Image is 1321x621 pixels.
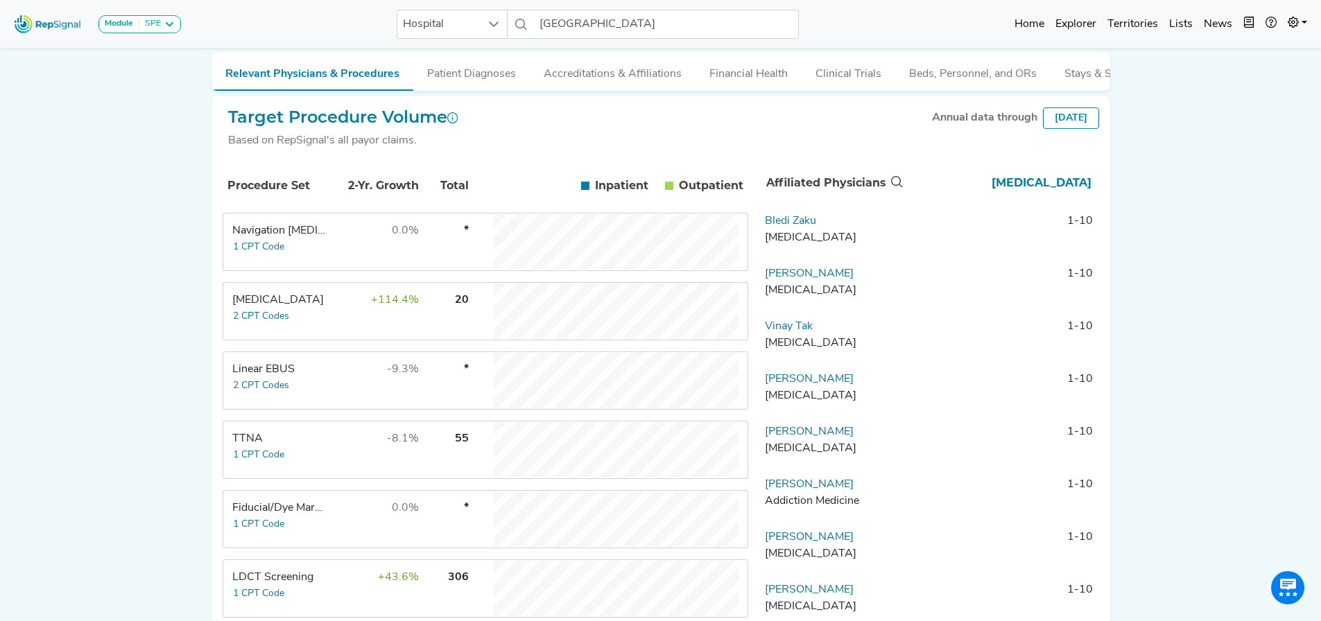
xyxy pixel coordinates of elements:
[905,529,1099,570] td: 1-10
[228,132,458,149] div: Based on RepSignal's all payor claims.
[331,162,421,209] th: 2-Yr. Growth
[1238,10,1260,38] button: Intel Book
[802,52,895,89] button: Clinical Trials
[232,361,327,378] div: Linear EBUS
[455,433,469,444] span: 55
[232,378,290,394] button: 2 CPT Codes
[905,476,1099,518] td: 1-10
[765,584,854,595] a: [PERSON_NAME]
[232,516,285,532] button: 1 CPT Code
[232,430,327,447] div: TTNA
[378,572,419,583] span: +43.6%
[98,15,181,33] button: ModuleSPE
[232,222,327,239] div: Navigation Bronchoscopy
[397,10,481,38] span: Hospital
[105,19,133,28] strong: Module
[392,225,419,236] span: 0.0%
[139,19,161,30] div: SPE
[387,433,419,444] span: -8.1%
[905,371,1099,412] td: 1-10
[765,268,854,279] a: [PERSON_NAME]
[225,162,329,209] th: Procedure Set
[1164,10,1198,38] a: Lists
[422,162,471,209] th: Total
[765,229,899,246] div: Thoracic Surgery
[905,265,1099,307] td: 1-10
[696,52,802,89] button: Financial Health
[765,493,899,509] div: Addiction Medicine
[1198,10,1238,38] a: News
[392,502,419,514] span: 0.0%
[387,364,419,375] span: -9.3%
[232,292,327,308] div: Transbronchial Biopsy
[765,321,813,332] a: Vinay Tak
[232,500,327,516] div: Fiducial/Dye Marking
[765,374,854,385] a: [PERSON_NAME]
[906,160,1098,206] th: Thoracic Surgery
[228,107,458,128] h2: Target Procedure Volume
[679,177,743,194] span: Outpatient
[530,52,696,89] button: Accreditations & Affiliations
[232,447,285,463] button: 1 CPT Code
[1102,10,1164,38] a: Territories
[534,10,799,39] input: Search a hospital
[765,532,854,543] a: [PERSON_NAME]
[905,423,1099,465] td: 1-10
[232,569,327,586] div: LDCT Screening
[905,213,1099,254] td: 1-10
[232,308,290,324] button: 2 CPT Codes
[765,282,899,299] div: General Surgery
[455,295,469,306] span: 20
[765,387,899,404] div: Vascular Surgery
[760,160,906,206] th: Affiliated Physicians
[932,110,1037,126] div: Annual data through
[895,52,1051,89] button: Beds, Personnel, and ORs
[905,318,1099,360] td: 1-10
[1043,107,1099,129] div: [DATE]
[765,545,899,562] div: General Surgery
[765,335,899,351] div: Thoracic Surgery
[232,239,285,255] button: 1 CPT Code
[595,177,648,194] span: Inpatient
[413,52,530,89] button: Patient Diagnoses
[211,52,413,91] button: Relevant Physicians & Procedures
[765,426,854,437] a: [PERSON_NAME]
[1009,10,1050,38] a: Home
[1051,52,1160,89] button: Stays & Services
[448,572,469,583] span: 306
[1050,10,1102,38] a: Explorer
[232,586,285,602] button: 1 CPT Code
[765,479,854,490] a: [PERSON_NAME]
[765,598,899,615] div: General Surgery
[371,295,419,306] span: +114.4%
[765,440,899,457] div: General Surgery
[765,216,816,227] a: Bledi Zaku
